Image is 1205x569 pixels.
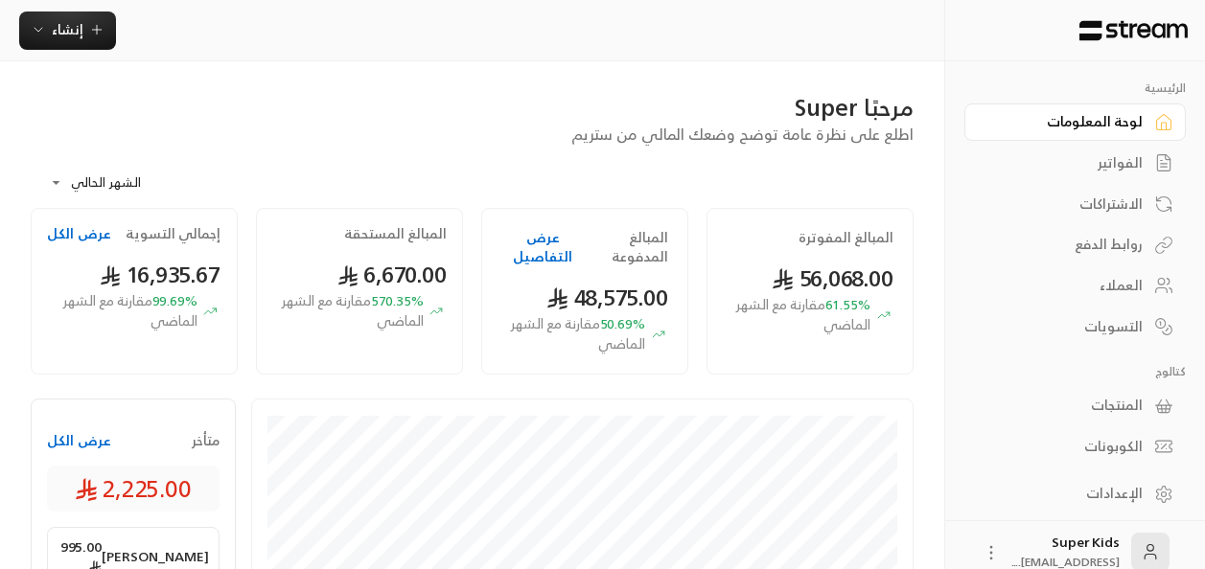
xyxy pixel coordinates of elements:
span: مقارنة مع الشهر الماضي [63,288,197,332]
button: عرض الكل [47,224,111,243]
span: مقارنة مع الشهر الماضي [736,292,870,336]
a: الإعدادات [964,475,1186,512]
a: العملاء [964,267,1186,305]
span: 2,225.00 [75,473,192,504]
span: 16,935.67 [100,255,221,294]
span: مقارنة مع الشهر الماضي [511,311,645,355]
div: المنتجات [988,396,1143,415]
a: الفواتير [964,145,1186,182]
h2: المبالغ المدفوعة [584,228,668,266]
div: الفواتير [988,153,1143,172]
a: المنتجات [964,387,1186,424]
span: 99.69 % [47,291,197,331]
div: الاشتراكات [988,194,1143,214]
span: 6,670.00 [337,255,447,294]
button: عرض التفاصيل [501,228,584,266]
span: إنشاء [52,17,83,41]
button: إنشاء [19,11,116,50]
span: 50.69 % [501,314,645,354]
span: 61.55 % [727,295,870,335]
div: الكوبونات [988,437,1143,456]
h2: المبالغ المفوترة [799,228,893,247]
img: Logo [1078,20,1190,41]
div: روابط الدفع [988,235,1143,254]
span: 48,575.00 [546,278,668,317]
a: الاشتراكات [964,185,1186,222]
span: [PERSON_NAME] [102,547,209,566]
span: متأخر [192,431,220,450]
a: التسويات [964,307,1186,345]
span: 56,068.00 [772,259,893,298]
div: لوحة المعلومات [988,112,1143,131]
span: مقارنة مع الشهر الماضي [282,288,424,332]
div: التسويات [988,317,1143,336]
div: الإعدادات [988,484,1143,503]
div: العملاء [988,276,1143,295]
span: اطلع على نظرة عامة توضح وضعك المالي من ستريم [571,121,914,148]
div: الشهر الحالي [40,158,184,208]
h2: المبالغ المستحقة [344,224,447,243]
button: عرض الكل [47,431,111,450]
span: 570.35 % [272,291,423,331]
h2: إجمالي التسوية [126,224,220,243]
a: لوحة المعلومات [964,103,1186,141]
a: الكوبونات [964,428,1186,466]
p: كتالوج [964,364,1186,379]
div: مرحبًا Super [31,92,914,123]
a: روابط الدفع [964,226,1186,263]
p: الرئيسية [964,80,1186,96]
